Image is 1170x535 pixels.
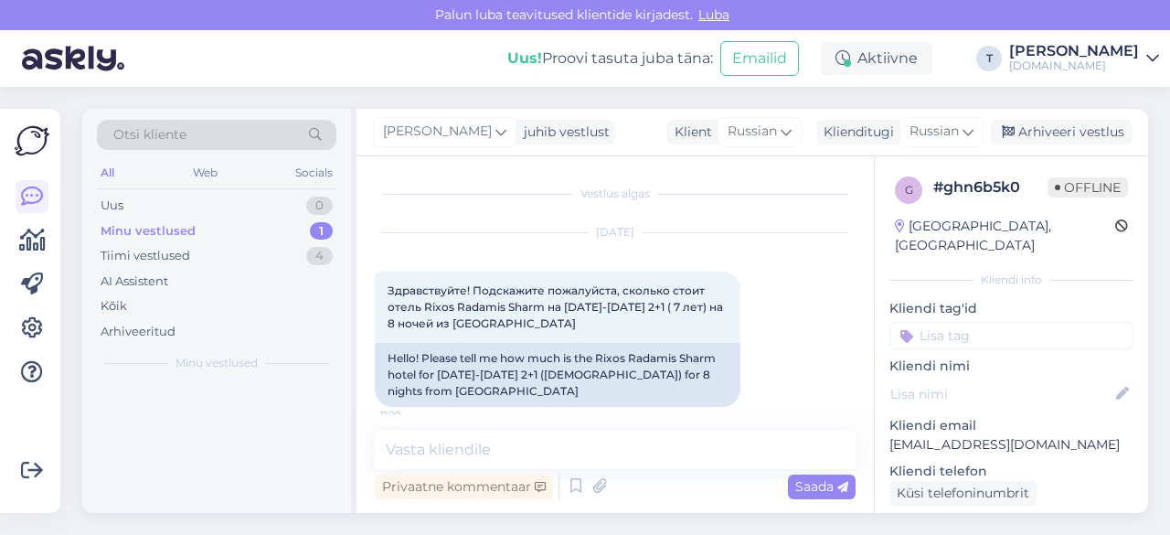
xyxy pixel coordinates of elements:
[189,161,221,185] div: Web
[889,481,1037,506] div: Küsi telefoninumbrit
[889,435,1133,455] p: [EMAIL_ADDRESS][DOMAIN_NAME]
[693,6,735,23] span: Luba
[113,125,186,144] span: Otsi kliente
[97,161,118,185] div: All
[889,357,1133,376] p: Kliendi nimi
[375,343,740,407] div: Hello! Please tell me how much is the Rixos Radamis Sharm hotel for [DATE]-[DATE] 2+1 ([DEMOGRAPH...
[933,177,1048,198] div: # ghn6b5k0
[380,408,449,422] span: 11:29
[375,475,553,499] div: Privaatne kommentaar
[889,299,1133,318] p: Kliendi tag'id
[101,297,127,316] div: Kõik
[1009,44,1139,59] div: [PERSON_NAME]
[101,197,123,215] div: Uus
[388,284,726,330] span: Здравствуйте! Подскажите пожалуйста, сколько стоит отель Rixos Radamis Sharm на [DATE]-[DATE] 2+1...
[383,122,492,142] span: [PERSON_NAME]
[1009,59,1139,73] div: [DOMAIN_NAME]
[101,323,175,341] div: Arhiveeritud
[905,183,913,197] span: g
[516,123,610,142] div: juhib vestlust
[889,272,1133,288] div: Kliendi info
[889,462,1133,481] p: Kliendi telefon
[1009,44,1159,73] a: [PERSON_NAME][DOMAIN_NAME]
[101,247,190,265] div: Tiimi vestlused
[292,161,336,185] div: Socials
[976,46,1002,71] div: T
[889,322,1133,349] input: Lisa tag
[720,41,799,76] button: Emailid
[507,48,713,70] div: Proovi tasuta juba täna:
[375,186,856,202] div: Vestlus algas
[101,273,168,291] div: AI Assistent
[1048,177,1128,198] span: Offline
[507,49,542,67] b: Uus!
[795,478,848,495] span: Saada
[310,222,333,241] div: 1
[889,416,1133,435] p: Kliendi email
[728,122,777,142] span: Russian
[15,123,49,158] img: Askly Logo
[175,355,258,371] span: Minu vestlused
[816,123,894,142] div: Klienditugi
[890,384,1112,404] input: Lisa nimi
[895,217,1115,255] div: [GEOGRAPHIC_DATA], [GEOGRAPHIC_DATA]
[101,222,196,241] div: Minu vestlused
[991,120,1132,144] div: Arhiveeri vestlus
[375,224,856,241] div: [DATE]
[306,247,333,265] div: 4
[909,122,959,142] span: Russian
[306,197,333,215] div: 0
[667,123,712,142] div: Klient
[821,42,932,75] div: Aktiivne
